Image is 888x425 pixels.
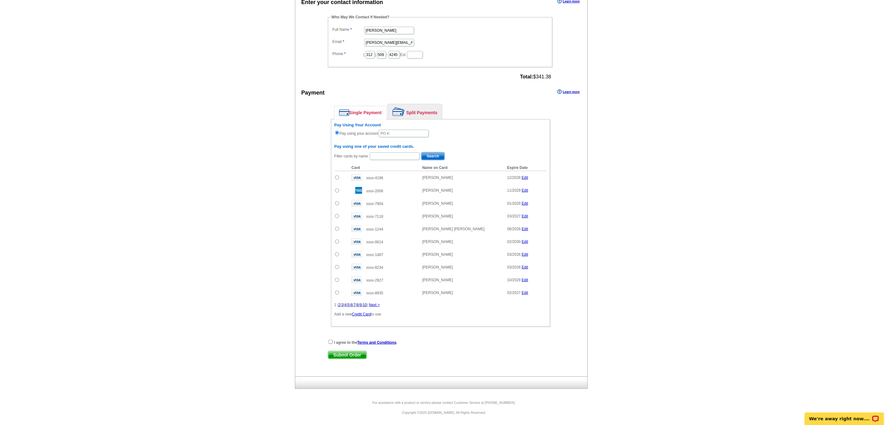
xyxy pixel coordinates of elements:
[347,303,350,307] a: 5
[422,188,453,193] span: [PERSON_NAME]
[363,303,367,307] a: 10
[352,312,371,316] a: Credit Card
[352,200,362,207] img: visa.gif
[338,303,341,307] a: 2
[352,251,362,258] img: visa.gif
[334,302,547,308] div: 1 | | | | | | | | | |
[366,265,383,270] span: xxxx-8234
[522,252,528,257] a: Edit
[333,27,364,32] label: Full Name
[422,291,453,295] span: [PERSON_NAME]
[522,265,528,269] a: Edit
[366,176,383,180] span: xxxx-4196
[334,123,547,128] h6: Pay Using Your Account
[352,238,362,245] img: visa.gif
[334,340,398,345] strong: I agree to the .
[522,291,528,295] a: Edit
[504,165,547,171] th: Expire Date
[334,106,386,119] a: Single Payment
[366,189,383,193] span: xxxx-2006
[419,165,504,171] th: Name on Card
[507,201,521,206] span: 01/2029
[393,107,405,116] img: split-payment.png
[422,227,485,231] span: [PERSON_NAME] [PERSON_NAME]
[507,188,521,193] span: 11/2029
[557,89,580,94] a: Learn more
[422,240,453,244] span: [PERSON_NAME]
[522,201,528,206] a: Edit
[369,303,380,307] a: Next >
[801,405,888,425] iframe: LiveChat chat widget
[328,351,366,359] span: Submit Order
[422,201,453,206] span: [PERSON_NAME]
[331,14,390,20] legend: Who May We Contact If Needed?
[388,104,442,119] a: Split Payments
[341,303,343,307] a: 3
[421,152,444,160] span: Search
[507,278,521,282] span: 10/2029
[422,175,453,180] span: [PERSON_NAME]
[352,187,362,194] img: amex.gif
[507,252,521,257] span: 03/2026
[360,303,362,307] a: 9
[352,277,362,283] img: visa.gif
[366,253,383,257] span: xxxx-1487
[366,291,383,295] span: xxxx-8935
[352,289,362,296] img: visa.gif
[334,311,547,317] p: Add a new to use
[507,175,521,180] span: 12/2028
[366,240,383,244] span: xxxx-0614
[507,240,521,244] span: 02/2030
[522,227,528,231] a: Edit
[422,278,453,282] span: [PERSON_NAME]
[352,213,362,219] img: visa.gif
[334,123,547,138] div: Pay using your account
[507,291,521,295] span: 02/2027
[366,214,383,219] span: xxxx-7118
[422,265,453,269] span: [PERSON_NAME]
[339,109,349,116] img: single-payment.png
[522,214,528,218] a: Edit
[522,188,528,193] a: Edit
[357,303,359,307] a: 8
[352,226,362,232] img: visa.gif
[331,49,549,59] dd: ( ) - Ext.
[366,227,383,231] span: xxxx-1244
[507,265,521,269] span: 03/2028
[422,252,453,257] span: [PERSON_NAME]
[334,144,547,149] h6: Pay using one of your saved credit cards.
[422,214,453,218] span: [PERSON_NAME]
[352,174,362,181] img: visa.gif
[344,303,347,307] a: 4
[354,303,356,307] a: 7
[348,165,419,171] th: Card
[334,153,368,159] label: Filter cards by name
[366,278,383,283] span: xxxx-2927
[357,340,397,345] a: Terms and Conditions
[333,39,364,44] label: Email
[520,74,533,79] strong: Total:
[366,202,383,206] span: xxxx-7904
[352,264,362,270] img: visa.gif
[520,74,551,80] span: $341.38
[333,51,364,57] label: Phone
[522,175,528,180] a: Edit
[522,240,528,244] a: Edit
[301,89,325,97] div: Payment
[507,227,521,231] span: 06/2028
[379,130,429,137] input: PO #:
[351,303,353,307] a: 6
[507,214,521,218] span: 03/2027
[421,152,445,160] button: Search
[522,278,528,282] a: Edit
